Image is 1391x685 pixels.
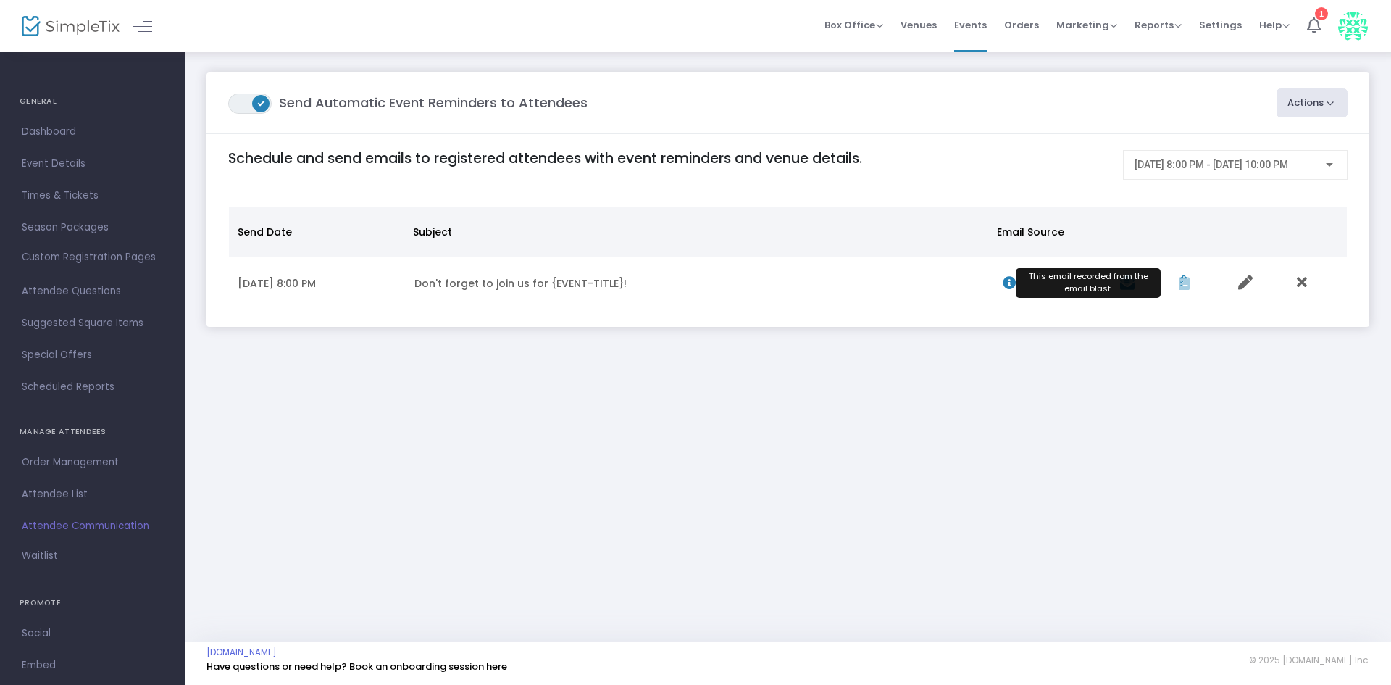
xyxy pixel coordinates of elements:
[22,282,163,301] span: Attendee Questions
[238,276,316,291] span: [DATE] 8:00 PM
[1004,7,1039,43] span: Orders
[22,656,163,675] span: Embed
[20,87,165,116] h4: GENERAL
[1199,7,1242,43] span: Settings
[406,257,994,310] td: Don't forget to join us for {EVENT-TITLE}!
[824,18,883,32] span: Box Office
[1277,88,1348,117] button: Actions
[22,453,163,472] span: Order Management
[22,314,163,333] span: Suggested Square Items
[404,207,988,257] th: Subject
[901,7,937,43] span: Venues
[20,589,165,618] h4: PROMOTE
[228,150,1109,167] h4: Schedule and send emails to registered attendees with event reminders and venue details.
[22,624,163,643] span: Social
[22,154,163,173] span: Event Details
[954,7,987,43] span: Events
[1315,7,1328,20] div: 1
[206,647,277,658] a: [DOMAIN_NAME]
[22,346,163,365] span: Special Offers
[22,250,156,265] span: Custom Registration Pages
[22,549,58,563] span: Waitlist
[22,485,163,504] span: Attendee List
[22,378,163,397] span: Scheduled Reports
[228,93,588,114] m-panel-title: Send Automatic Event Reminders to Attendees
[22,218,163,237] span: Season Packages
[22,517,163,536] span: Attendee Communication
[20,418,165,447] h4: MANAGE ATTENDEES
[258,99,265,106] span: ON
[1135,159,1288,170] span: [DATE] 8:00 PM - [DATE] 10:00 PM
[22,186,163,205] span: Times & Tickets
[229,207,1347,310] div: Data table
[1016,268,1161,298] div: This email recorded from the email blast.
[1135,18,1182,32] span: Reports
[229,207,404,257] th: Send Date
[206,660,507,673] a: Have questions or need help? Book an onboarding session here
[988,207,1105,257] th: Email Source
[1056,18,1117,32] span: Marketing
[22,123,163,141] span: Dashboard
[1249,655,1369,666] span: © 2025 [DOMAIN_NAME] Inc.
[1259,18,1290,32] span: Help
